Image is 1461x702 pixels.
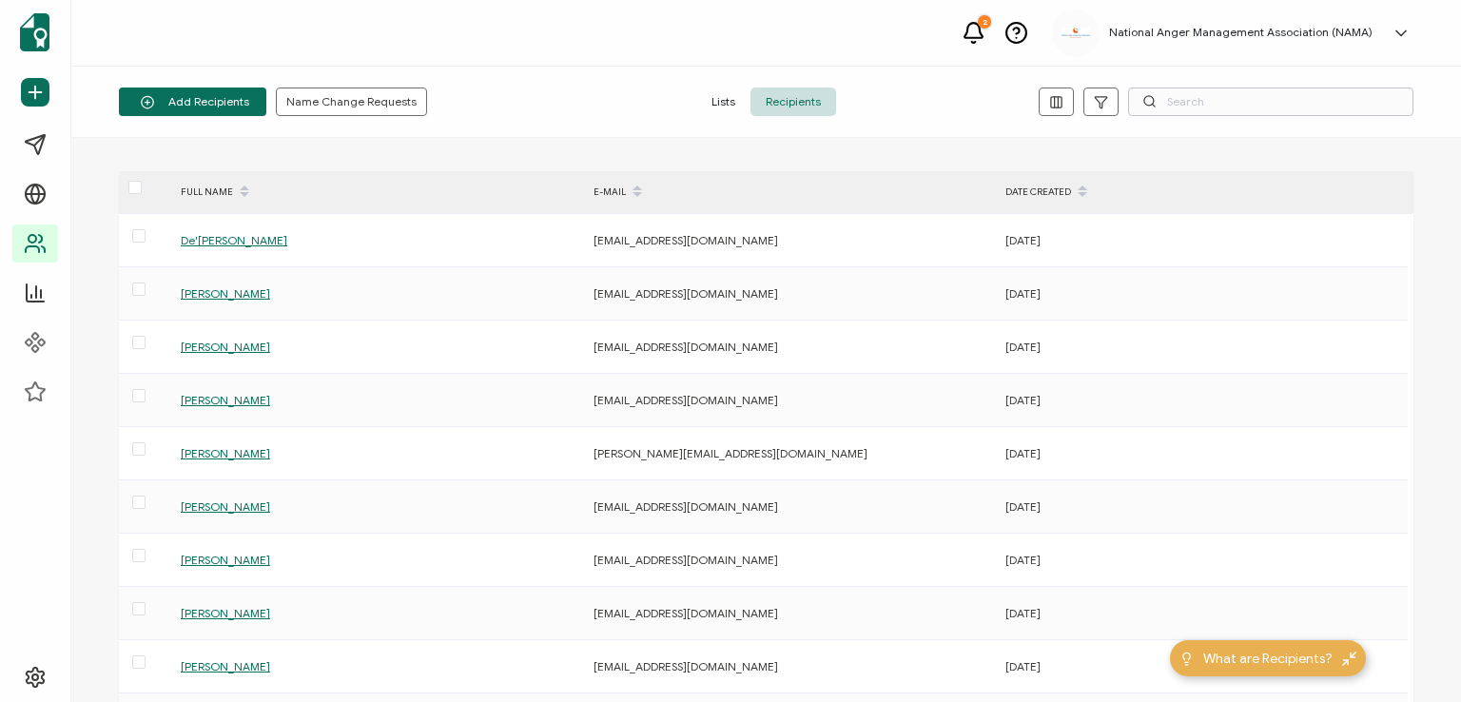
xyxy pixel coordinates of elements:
[181,606,270,620] span: [PERSON_NAME]
[1342,652,1356,666] img: minimize-icon.svg
[181,286,270,301] span: [PERSON_NAME]
[181,499,270,514] span: [PERSON_NAME]
[286,96,417,107] span: Name Change Requests
[20,13,49,51] img: sertifier-logomark-colored.svg
[181,233,287,247] span: De'[PERSON_NAME]
[1005,446,1041,460] span: [DATE]
[696,88,750,116] span: Lists
[119,88,266,116] button: Add Recipients
[1062,28,1090,38] img: 3ca2817c-e862-47f7-b2ec-945eb25c4a6c.jpg
[181,446,270,460] span: [PERSON_NAME]
[594,553,778,567] span: [EMAIL_ADDRESS][DOMAIN_NAME]
[594,659,778,673] span: [EMAIL_ADDRESS][DOMAIN_NAME]
[594,393,778,407] span: [EMAIL_ADDRESS][DOMAIN_NAME]
[1128,88,1413,116] input: Search
[1005,286,1041,301] span: [DATE]
[181,553,270,567] span: [PERSON_NAME]
[1005,233,1041,247] span: [DATE]
[584,176,996,208] div: E-MAIL
[594,233,778,247] span: [EMAIL_ADDRESS][DOMAIN_NAME]
[1005,340,1041,354] span: [DATE]
[1005,393,1041,407] span: [DATE]
[276,88,427,116] button: Name Change Requests
[594,446,867,460] span: [PERSON_NAME][EMAIL_ADDRESS][DOMAIN_NAME]
[978,15,991,29] div: 2
[1005,553,1041,567] span: [DATE]
[1203,649,1333,669] span: What are Recipients?
[1005,606,1041,620] span: [DATE]
[181,340,270,354] span: [PERSON_NAME]
[594,340,778,354] span: [EMAIL_ADDRESS][DOMAIN_NAME]
[1109,26,1373,39] h5: National Anger Management Association (NAMA)
[594,499,778,514] span: [EMAIL_ADDRESS][DOMAIN_NAME]
[594,286,778,301] span: [EMAIL_ADDRESS][DOMAIN_NAME]
[181,659,270,673] span: [PERSON_NAME]
[1005,659,1041,673] span: [DATE]
[750,88,836,116] span: Recipients
[171,176,584,208] div: FULL NAME
[594,606,778,620] span: [EMAIL_ADDRESS][DOMAIN_NAME]
[996,176,1408,208] div: DATE CREATED
[1005,499,1041,514] span: [DATE]
[181,393,270,407] span: [PERSON_NAME]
